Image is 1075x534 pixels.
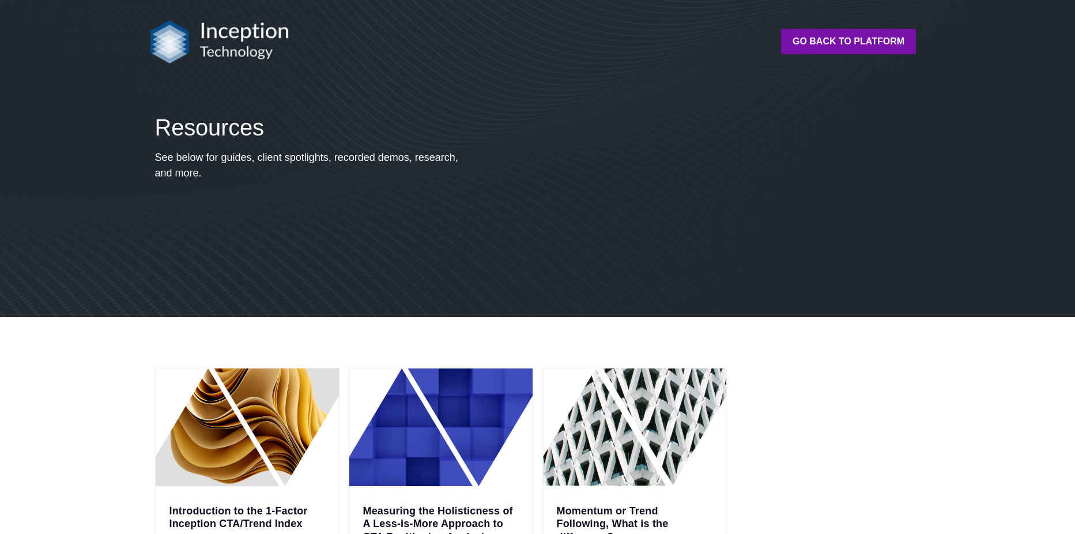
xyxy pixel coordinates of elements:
[156,368,339,486] img: Introduction to the 1-Factor Inception CTA/Trend Index
[155,150,469,181] p: See below for guides, client spotlights, recorded demos, research, and more.
[155,115,264,140] span: Resources
[543,368,726,486] img: Momentum or Trend Following, What is the difference?
[781,29,916,54] a: Go back to platform
[793,36,904,46] strong: Go back to platform
[349,368,533,486] img: Measuring the Holisticness of A Less-Is-More Approach to CTA Positioning Analysis
[169,505,308,530] a: Introduction to the 1-Factor Inception CTA/Trend Index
